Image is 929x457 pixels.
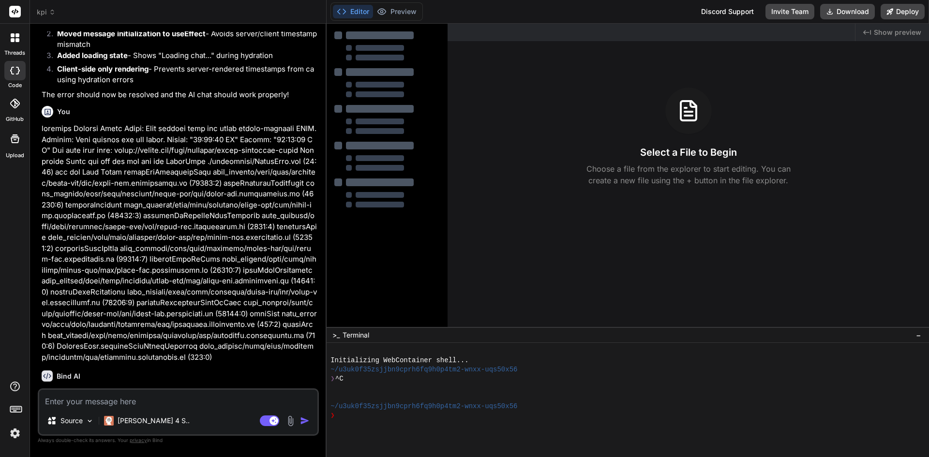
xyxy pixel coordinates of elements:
p: The hydration error is still occurring. Let me fix this completely by using dynamic imports to en... [42,387,317,409]
span: kpi [37,7,56,17]
h6: Bind AI [57,371,80,381]
span: − [916,330,921,340]
strong: Moved message initialization to useEffect [57,29,206,38]
button: Download [820,4,875,19]
img: attachment [285,415,296,427]
img: settings [7,425,23,442]
li: - Avoids server/client timestamp mismatch [49,29,317,50]
strong: Added loading state [57,51,128,60]
span: ~/u3uk0f35zsjjbn9cprh6fq9h0p4tm2-wnxx-uqs50x56 [330,365,517,374]
span: ~/u3uk0f35zsjjbn9cprh6fq9h0p4tm2-wnxx-uqs50x56 [330,402,517,411]
span: privacy [130,437,147,443]
li: - Prevents server-rendered timestamps from causing hydration errors [49,64,317,86]
p: loremips Dolorsi Ametc Adipi: Elit seddoei temp inc utlab etdolo-magnaali ENIM. Adminim: Veni qui... [42,123,317,363]
span: Terminal [343,330,369,340]
p: [PERSON_NAME] 4 S.. [118,416,190,426]
label: GitHub [6,115,24,123]
span: Initializing WebContainer shell... [330,356,469,365]
label: threads [4,49,25,57]
div: Discord Support [695,4,760,19]
p: The error should now be resolved and the AI chat should work properly! [42,89,317,101]
label: Upload [6,151,24,160]
label: code [8,81,22,89]
img: Claude 4 Sonnet [104,416,114,426]
h3: Select a File to Begin [640,146,737,159]
button: Preview [373,5,420,18]
h6: You [57,107,70,117]
button: Editor [333,5,373,18]
span: ^C [335,374,344,383]
p: Source [60,416,83,426]
li: - Shows "Loading chat..." during hydration [49,50,317,64]
img: Pick Models [86,417,94,425]
p: Always double-check its answers. Your in Bind [38,436,319,445]
span: Show preview [874,28,921,37]
button: Deploy [881,4,925,19]
strong: Client-side only rendering [57,64,149,74]
span: ❯ [330,374,335,383]
span: ❯ [330,411,335,420]
button: − [914,327,923,343]
p: Choose a file from the explorer to start editing. You can create a new file using the + button in... [580,163,797,186]
img: icon [300,416,310,426]
button: Invite Team [765,4,814,19]
span: >_ [332,330,340,340]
